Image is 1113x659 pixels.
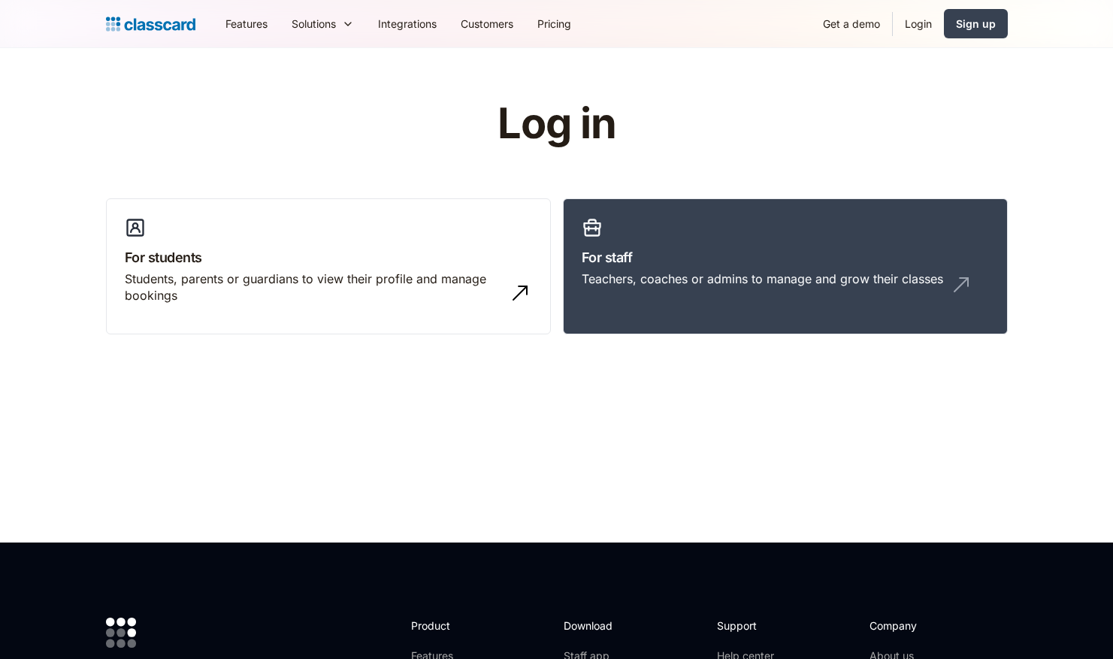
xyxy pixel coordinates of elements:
[563,198,1008,335] a: For staffTeachers, coaches or admins to manage and grow their classes
[525,7,583,41] a: Pricing
[582,271,943,287] div: Teachers, coaches or admins to manage and grow their classes
[125,271,502,304] div: Students, parents or guardians to view their profile and manage bookings
[366,7,449,41] a: Integrations
[213,7,280,41] a: Features
[717,618,778,633] h2: Support
[318,101,795,147] h1: Log in
[893,7,944,41] a: Login
[564,618,625,633] h2: Download
[956,16,996,32] div: Sign up
[944,9,1008,38] a: Sign up
[292,16,336,32] div: Solutions
[280,7,366,41] div: Solutions
[411,618,491,633] h2: Product
[582,247,989,268] h3: For staff
[449,7,525,41] a: Customers
[106,14,195,35] a: Logo
[125,247,532,268] h3: For students
[811,7,892,41] a: Get a demo
[106,198,551,335] a: For studentsStudents, parents or guardians to view their profile and manage bookings
[870,618,969,633] h2: Company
